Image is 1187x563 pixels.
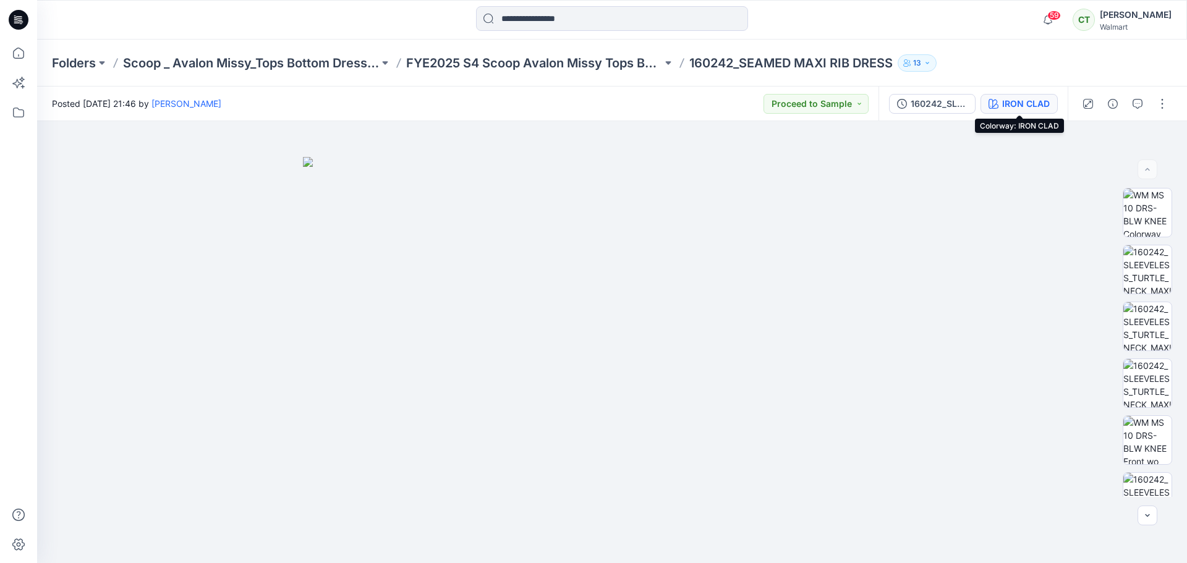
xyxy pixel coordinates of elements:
div: CT [1073,9,1095,31]
img: 160242_SLEEVELESS_TURTLE_NECK_MAXI_IronClad_Right [1123,473,1172,521]
div: IRON CLAD [1002,97,1050,111]
img: WM MS 10 DRS-BLW KNEE Colorway wo Avatar [1123,188,1172,237]
a: Folders [52,54,96,72]
button: IRON CLAD [981,94,1058,114]
button: 160242_SLEEVELESS_TURTLE_NECK_MAXI [889,94,976,114]
span: 59 [1047,11,1061,20]
p: 160242_SEAMED MAXI RIB DRESS [689,54,893,72]
button: 13 [898,54,937,72]
p: 13 [913,56,921,70]
img: 160242_SLEEVELESS_TURTLE_NECK_MAXI_IronClad_Back [1123,359,1172,407]
div: 160242_SLEEVELESS_TURTLE_NECK_MAXI [911,97,968,111]
button: Details [1103,94,1123,114]
div: Walmart [1100,22,1172,32]
img: 160242_SLEEVELESS_TURTLE_NECK_MAXI_IronClad_Front [1123,245,1172,294]
div: [PERSON_NAME] [1100,7,1172,22]
span: Posted [DATE] 21:46 by [52,97,221,110]
a: [PERSON_NAME] [151,98,221,109]
img: WM MS 10 DRS-BLW KNEE Front wo Avatar [1123,416,1172,464]
a: Scoop _ Avalon Missy_Tops Bottom Dresses [123,54,379,72]
a: FYE2025 S4 Scoop Avalon Missy Tops Bottom Dresses Board [406,54,662,72]
img: 160242_SLEEVELESS_TURTLE_NECK_MAXI_IronClad_Right [1123,302,1172,350]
